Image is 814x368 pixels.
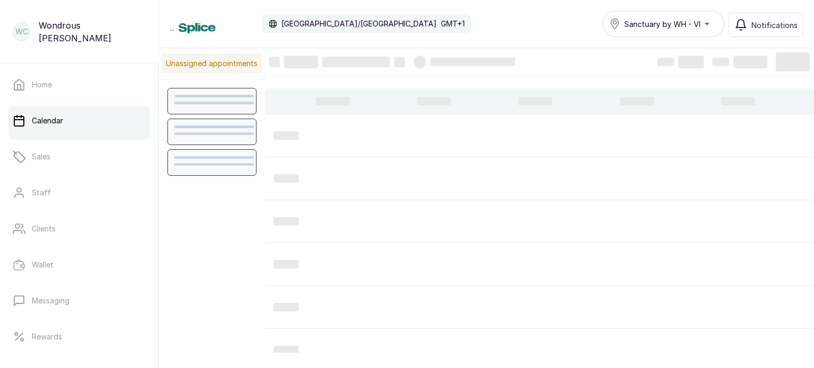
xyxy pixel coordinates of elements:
[624,19,701,30] span: Sanctuary by WH - VI
[751,20,798,31] span: Notifications
[32,187,51,198] p: Staff
[8,106,150,136] a: Calendar
[8,70,150,100] a: Home
[15,26,28,37] p: WC
[39,19,146,44] p: Wondrous [PERSON_NAME]
[729,13,803,37] button: Notifications
[32,331,62,342] p: Rewards
[8,142,150,172] a: Sales
[603,11,724,37] button: Sanctuary by WH - VI
[8,250,150,280] a: Wallet
[441,19,465,29] p: GMT+1
[170,14,471,33] div: ...
[32,79,52,90] p: Home
[8,214,150,244] a: Clients
[281,19,437,29] p: [GEOGRAPHIC_DATA]/[GEOGRAPHIC_DATA]
[32,151,50,162] p: Sales
[8,322,150,352] a: Rewards
[32,115,63,126] p: Calendar
[8,286,150,316] a: Messaging
[162,54,262,73] p: Unassigned appointments
[8,178,150,208] a: Staff
[32,259,54,270] p: Wallet
[32,223,56,234] p: Clients
[32,295,69,306] p: Messaging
